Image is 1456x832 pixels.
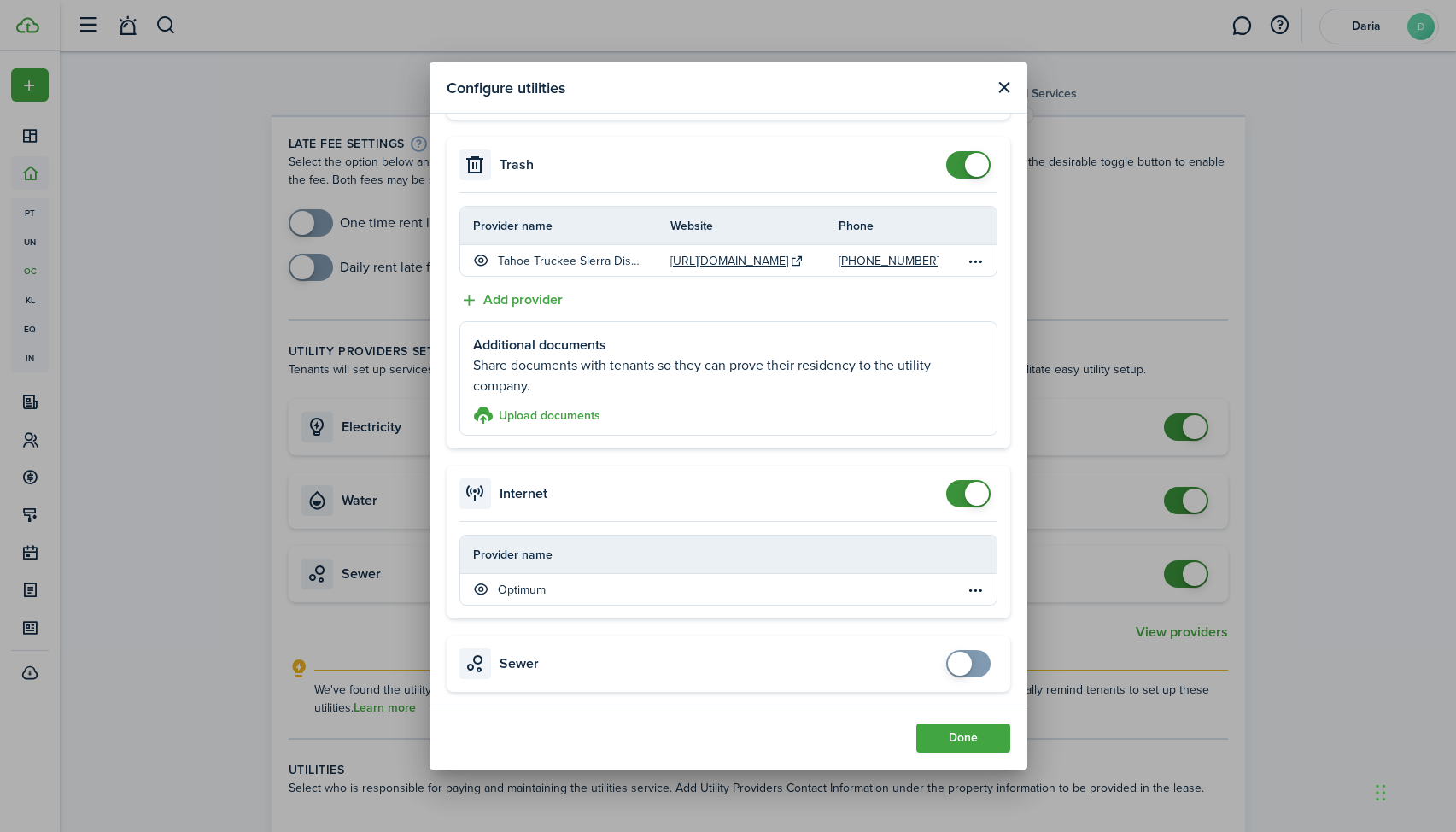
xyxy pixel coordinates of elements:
[839,217,965,235] th: Phone
[670,252,788,270] a: [URL][DOMAIN_NAME]
[966,579,986,600] button: Open menu
[447,71,565,104] modal-title: Configure utilities
[965,250,985,271] button: Open menu
[916,724,1010,753] button: Done
[1376,767,1386,818] div: Drag
[473,355,984,396] p: Share documents with tenants so they can prove their residency to the utility company.
[500,155,534,175] h4: Trash
[500,653,539,674] h4: Sewer
[993,77,1015,98] button: Close modal
[839,252,939,270] a: [PHONE_NUMBER]
[499,407,600,425] h3: Upload documents
[459,290,563,311] button: Add provider
[498,252,646,270] p: Tahoe Truckee Sierra Disposal
[500,483,547,504] h4: Internet
[670,217,839,235] th: Website
[1371,750,1456,832] iframe: Chat Widget
[460,217,671,235] th: Provider name
[498,581,546,599] p: Optimum
[460,546,966,564] th: Provider name
[473,335,984,355] p: Additional documents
